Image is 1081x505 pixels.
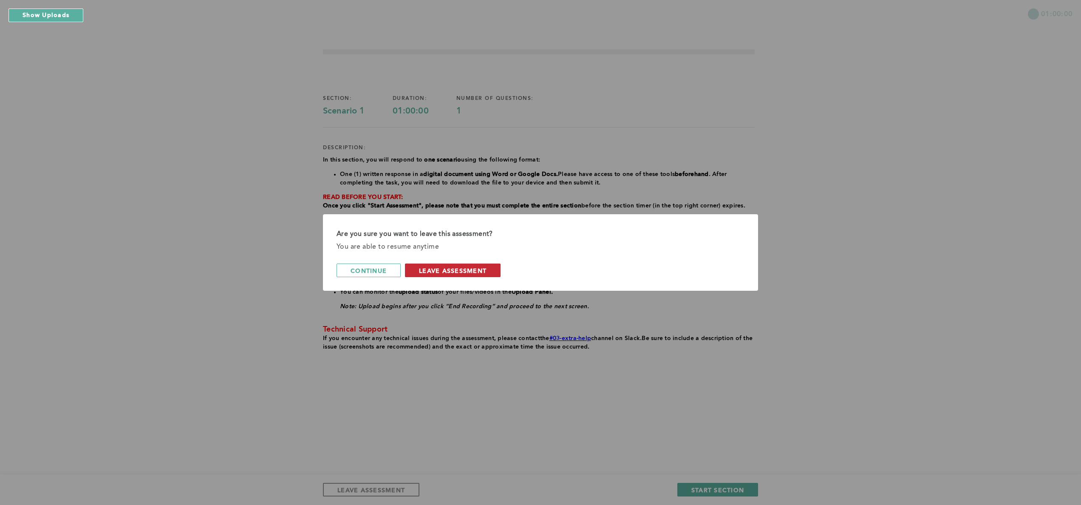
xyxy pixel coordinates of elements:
button: continue [337,264,401,277]
button: leave assessment [405,264,501,277]
button: Show Uploads [8,9,83,22]
div: Are you sure you want to leave this assessment? [337,228,744,241]
span: leave assessment [419,267,487,275]
span: continue [351,267,387,275]
div: You are able to resume anytime [337,241,744,253]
